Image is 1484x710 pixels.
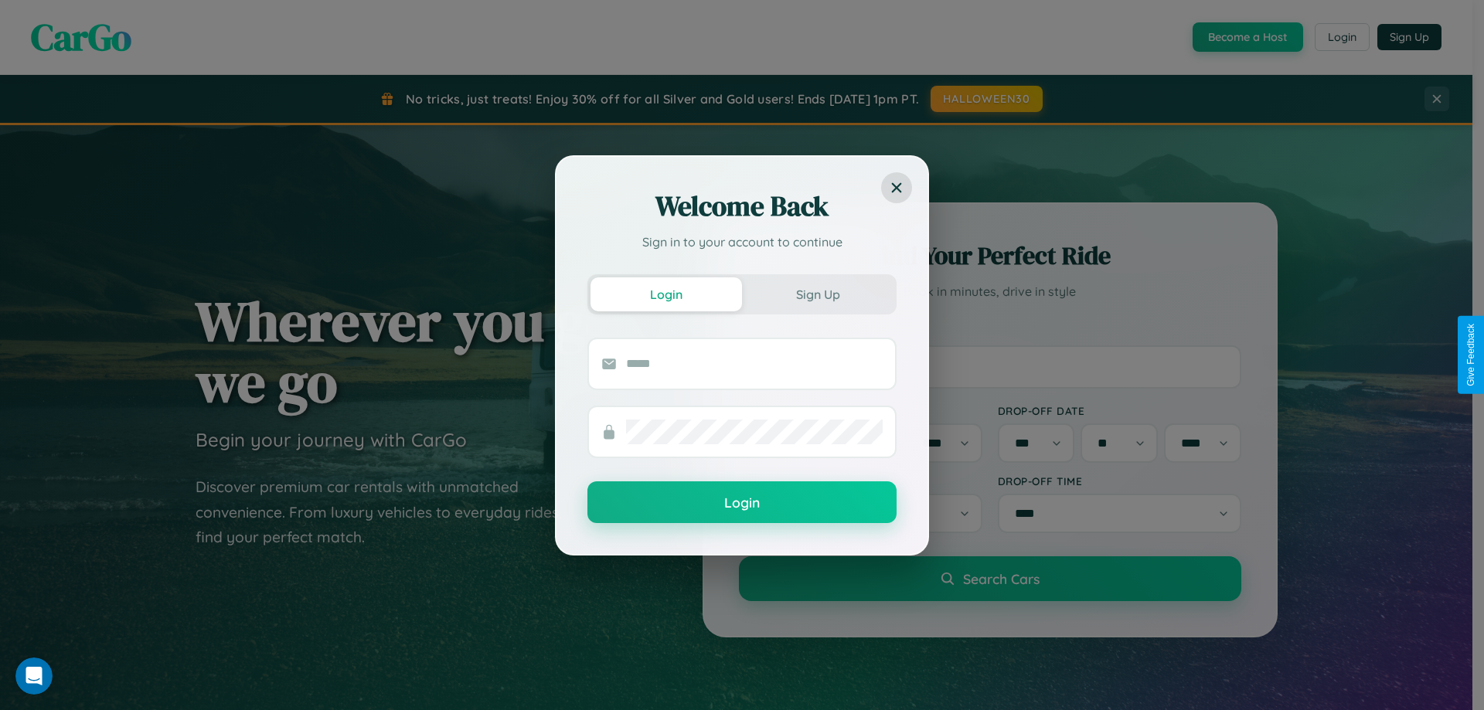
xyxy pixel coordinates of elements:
[587,233,897,251] p: Sign in to your account to continue
[591,277,742,311] button: Login
[587,481,897,523] button: Login
[742,277,893,311] button: Sign Up
[1465,324,1476,386] div: Give Feedback
[15,657,53,695] iframe: Intercom live chat
[587,188,897,225] h2: Welcome Back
